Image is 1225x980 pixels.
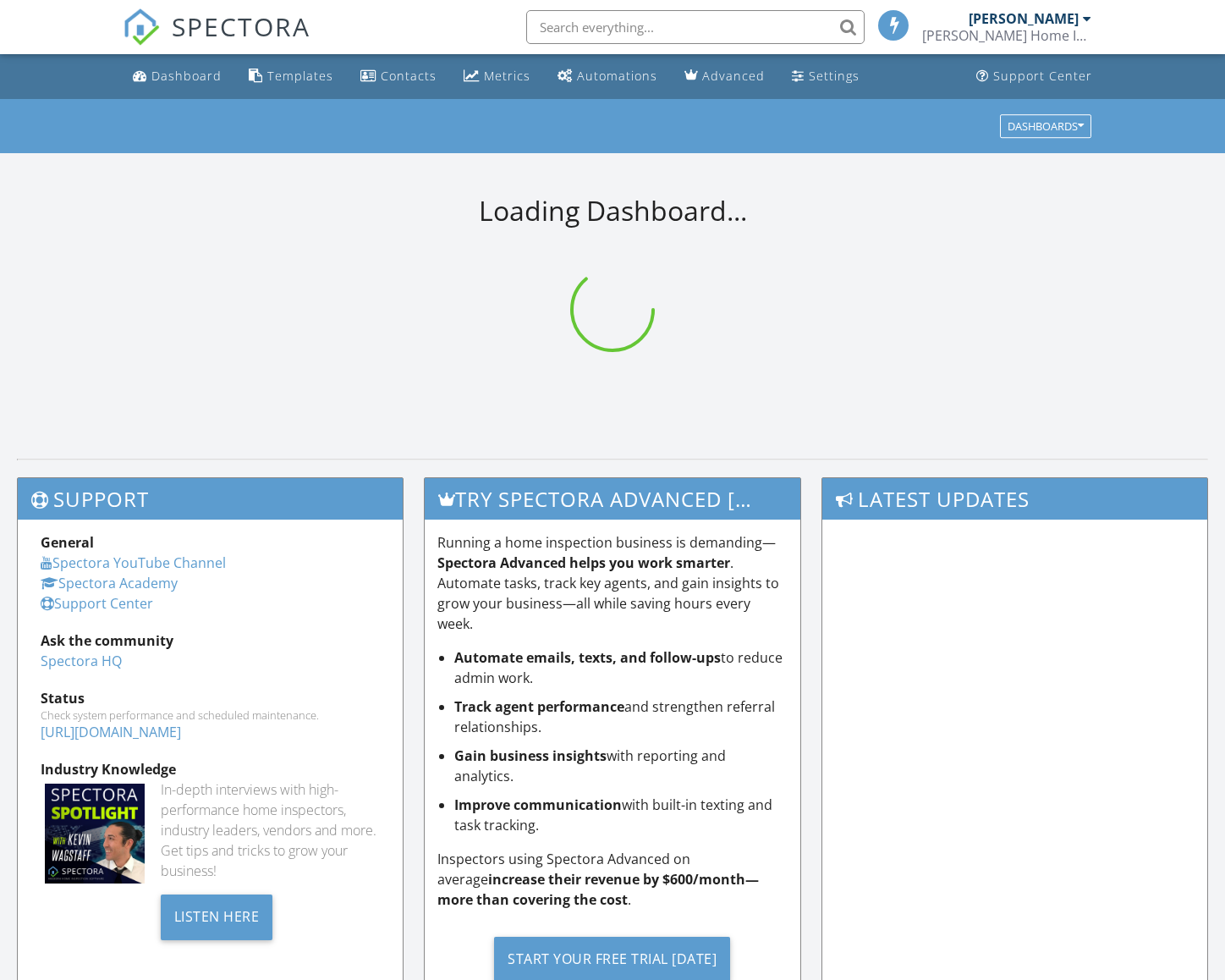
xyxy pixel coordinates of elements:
a: [URL][DOMAIN_NAME] [41,723,181,741]
h3: Latest Updates [822,478,1207,520]
div: In-depth interviews with high-performance home inspectors, industry leaders, vendors and more. Ge... [161,779,381,881]
li: with reporting and analytics. [454,746,787,786]
div: [PERSON_NAME] [969,10,1079,27]
a: Listen Here [161,906,273,925]
h3: Try spectora advanced [DATE] [425,478,799,520]
div: Automations [577,68,657,84]
div: Contacts [381,68,437,84]
a: Settings [785,61,866,92]
input: Search everything... [526,10,865,44]
a: Advanced [678,61,772,92]
div: Listen Here [161,895,273,940]
p: Inspectors using Spectora Advanced on average . [437,849,787,910]
div: Dashboards [1008,120,1084,132]
div: Metrics [484,68,530,84]
strong: Gain business insights [454,746,607,765]
strong: Improve communication [454,796,622,814]
a: Spectora YouTube Channel [41,553,226,572]
a: SPECTORA [123,23,310,58]
strong: General [41,533,94,552]
div: Check system performance and scheduled maintenance. [41,708,380,722]
strong: Track agent performance [454,697,624,716]
div: Support Center [993,68,1092,84]
li: to reduce admin work. [454,647,787,688]
span: SPECTORA [172,8,310,44]
a: Contacts [354,61,443,92]
li: with built-in texting and task tracking. [454,795,787,835]
img: Spectoraspolightmain [45,784,145,884]
p: Running a home inspection business is demanding— . Automate tasks, track key agents, and gain ins... [437,532,787,634]
a: Support Center [970,61,1099,92]
div: Templates [267,68,333,84]
div: Industry Knowledge [41,759,380,779]
div: Status [41,688,380,708]
div: Dashboard [151,68,222,84]
div: Advanced [702,68,765,84]
li: and strengthen referral relationships. [454,696,787,737]
strong: increase their revenue by $600/month—more than covering the cost [437,870,759,909]
a: Spectora Academy [41,574,178,592]
h3: Support [18,478,403,520]
a: Metrics [457,61,537,92]
strong: Automate emails, texts, and follow-ups [454,648,721,667]
a: Templates [242,61,340,92]
strong: Spectora Advanced helps you work smarter [437,553,730,572]
a: Automations (Basic) [551,61,664,92]
div: Settings [809,68,860,84]
button: Dashboards [1000,114,1091,138]
img: The Best Home Inspection Software - Spectora [123,8,160,46]
div: Ask the community [41,630,380,651]
div: Greene Home Inspections LLC [922,27,1091,44]
a: Spectora HQ [41,652,122,670]
a: Dashboard [126,61,228,92]
a: Support Center [41,594,153,613]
